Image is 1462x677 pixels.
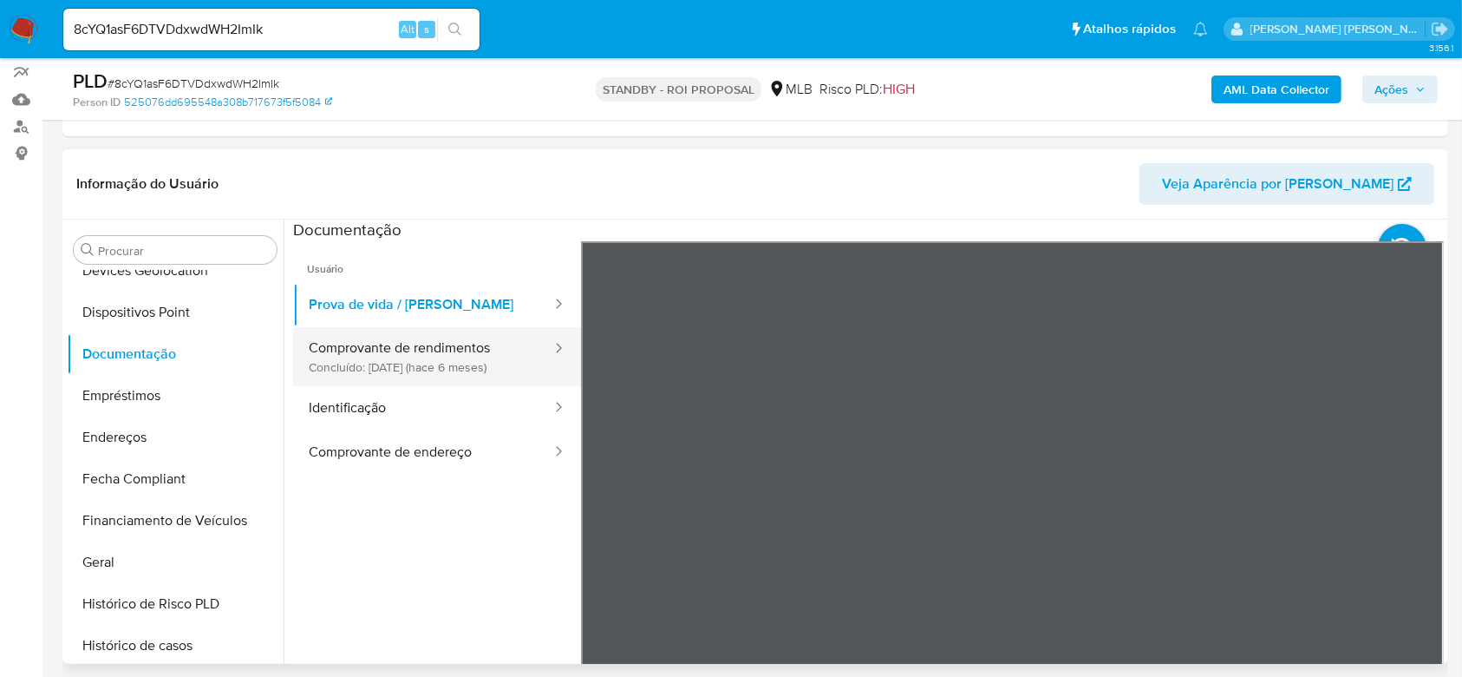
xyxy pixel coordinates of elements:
input: Pesquise usuários ou casos... [63,18,480,41]
h1: Informação do Usuário [76,175,219,193]
p: STANDBY - ROI PROPOSAL [596,77,761,102]
a: Salir [1431,20,1449,38]
p: andrea.asantos@mercadopago.com.br [1250,21,1426,37]
button: search-icon [437,17,473,42]
button: Endereços [67,417,284,458]
button: Ações [1362,76,1438,103]
button: Histórico de Risco PLD [67,583,284,625]
input: Procurar [98,243,270,259]
span: # 8cYQ1asF6DTVDdxwdWH2ImIk [108,75,279,92]
button: Veja Aparência por [PERSON_NAME] [1139,163,1434,205]
button: Fecha Compliant [67,458,284,500]
button: Empréstimos [67,375,284,417]
div: MLB [768,80,813,99]
button: Documentação [67,333,284,375]
span: Atalhos rápidos [1083,20,1176,38]
button: AML Data Collector [1211,76,1341,103]
button: Procurar [81,243,95,257]
button: Histórico de casos [67,625,284,667]
span: 3.156.1 [1429,41,1453,55]
span: HIGH [883,79,915,99]
b: Person ID [73,95,121,110]
b: AML Data Collector [1224,76,1329,103]
button: Devices Geolocation [67,250,284,292]
span: Risco PLD: [819,80,915,99]
button: Financiamento de Veículos [67,500,284,542]
span: Veja Aparência por [PERSON_NAME] [1162,163,1393,205]
span: Ações [1374,76,1408,103]
button: Geral [67,542,284,583]
a: Notificaciones [1193,22,1208,36]
span: Alt [401,21,414,37]
button: Dispositivos Point [67,292,284,333]
span: s [424,21,429,37]
b: PLD [73,67,108,95]
a: 525076dd695548a308b717673f5f5084 [124,95,332,110]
